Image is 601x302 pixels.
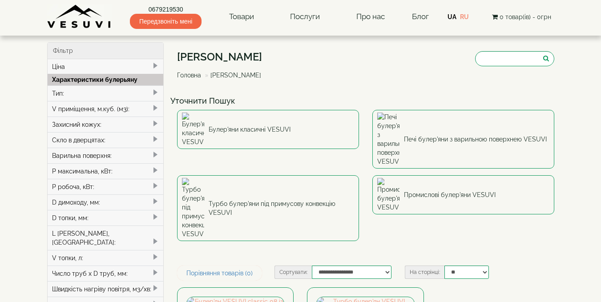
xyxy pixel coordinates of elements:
[48,194,164,210] div: D димоходу, мм:
[177,72,201,79] a: Головна
[460,13,469,20] a: RU
[274,266,312,279] label: Сортувати:
[48,266,164,281] div: Число труб x D труб, мм:
[48,281,164,297] div: Швидкість нагріву повітря, м3/хв:
[48,43,164,59] div: Фільтр
[489,12,554,22] button: 0 товар(ів) - 0грн
[48,85,164,101] div: Тип:
[177,175,359,241] a: Турбо булер'яни під примусову конвекцію VESUVI Турбо булер'яни під примусову конвекцію VESUVI
[48,117,164,132] div: Захисний кожух:
[203,71,261,80] li: [PERSON_NAME]
[48,74,164,85] div: Характеристики булерьяну
[177,51,268,63] h1: [PERSON_NAME]
[177,110,359,149] a: Булер'яни класичні VESUVI Булер'яни класичні VESUVI
[220,7,263,27] a: Товари
[130,5,202,14] a: 0679219530
[377,113,399,166] img: Печі булер'яни з варильною поверхнею VESUVI
[48,163,164,179] div: P максимальна, кВт:
[182,113,204,146] img: Булер'яни класичні VESUVI
[48,210,164,225] div: D топки, мм:
[48,101,164,117] div: V приміщення, м.куб. (м3):
[130,14,202,29] span: Передзвоніть мені
[448,13,456,20] a: UA
[48,250,164,266] div: V топки, л:
[48,148,164,163] div: Варильна поверхня:
[377,178,399,212] img: Промислові булер'яни VESUVI
[500,13,551,20] span: 0 товар(ів) - 0грн
[48,59,164,74] div: Ціна
[372,110,554,169] a: Печі булер'яни з варильною поверхнею VESUVI Печі булер'яни з варильною поверхнею VESUVI
[48,132,164,148] div: Скло в дверцятах:
[372,175,554,214] a: Промислові булер'яни VESUVI Промислові булер'яни VESUVI
[281,7,329,27] a: Послуги
[48,225,164,250] div: L [PERSON_NAME], [GEOGRAPHIC_DATA]:
[177,266,262,281] a: Порівняння товарів (0)
[47,4,112,29] img: Завод VESUVI
[48,179,164,194] div: P робоча, кВт:
[405,266,444,279] label: На сторінці:
[412,12,429,21] a: Блог
[170,97,561,105] h4: Уточнити Пошук
[182,178,204,238] img: Турбо булер'яни під примусову конвекцію VESUVI
[347,7,394,27] a: Про нас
